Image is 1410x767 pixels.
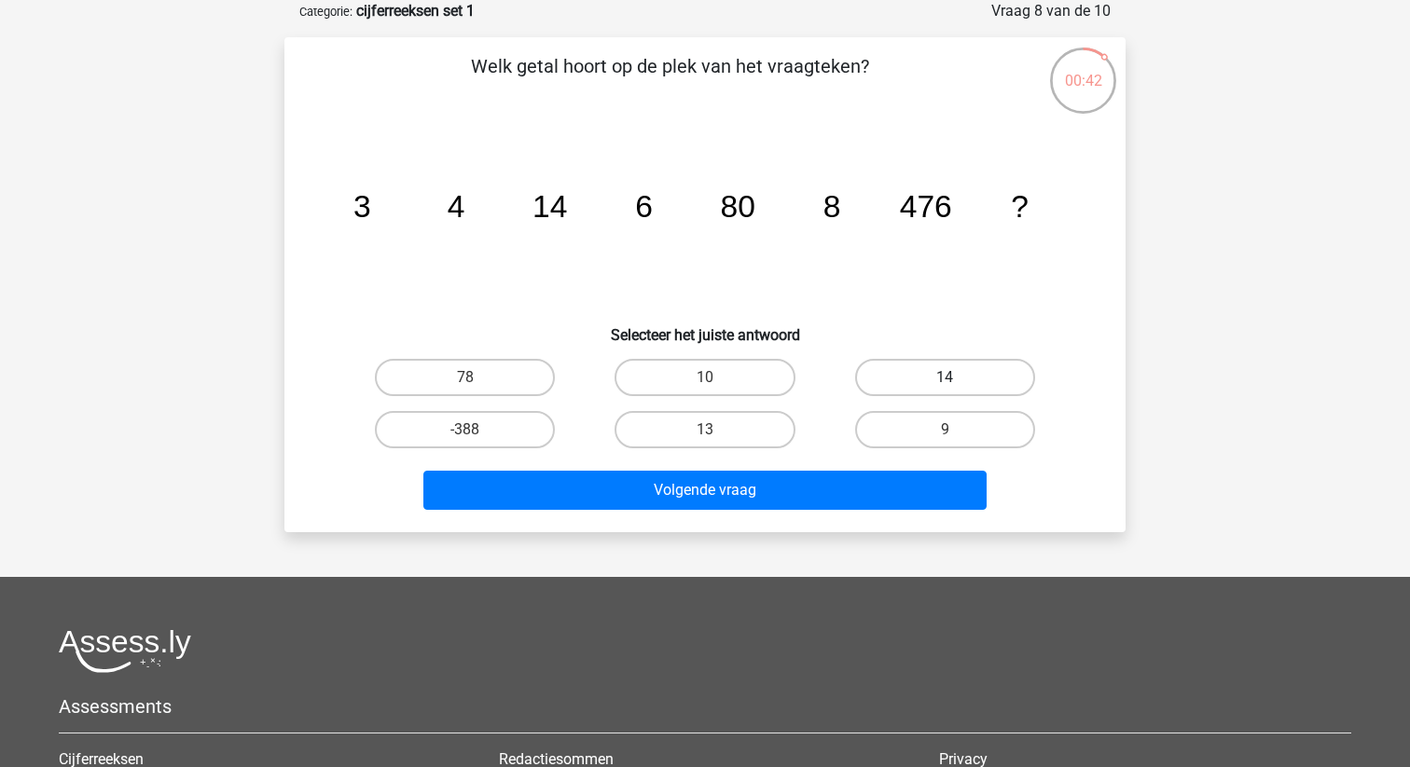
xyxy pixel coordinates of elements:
tspan: 8 [823,189,841,224]
div: 00:42 [1048,46,1118,92]
small: Categorie: [299,5,352,19]
tspan: 4 [448,189,465,224]
tspan: 3 [353,189,371,224]
tspan: 14 [532,189,567,224]
label: 10 [615,359,795,396]
p: Welk getal hoort op de plek van het vraagteken? [314,52,1026,108]
tspan: 80 [721,189,755,224]
button: Volgende vraag [423,471,988,510]
strong: cijferreeksen set 1 [356,2,475,20]
label: 13 [615,411,795,448]
h5: Assessments [59,695,1351,718]
img: Assessly logo [59,629,191,673]
label: 78 [375,359,555,396]
h6: Selecteer het juiste antwoord [314,311,1096,344]
label: 9 [855,411,1035,448]
tspan: ? [1011,189,1029,224]
tspan: 476 [900,189,952,224]
label: 14 [855,359,1035,396]
label: -388 [375,411,555,448]
tspan: 6 [635,189,653,224]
